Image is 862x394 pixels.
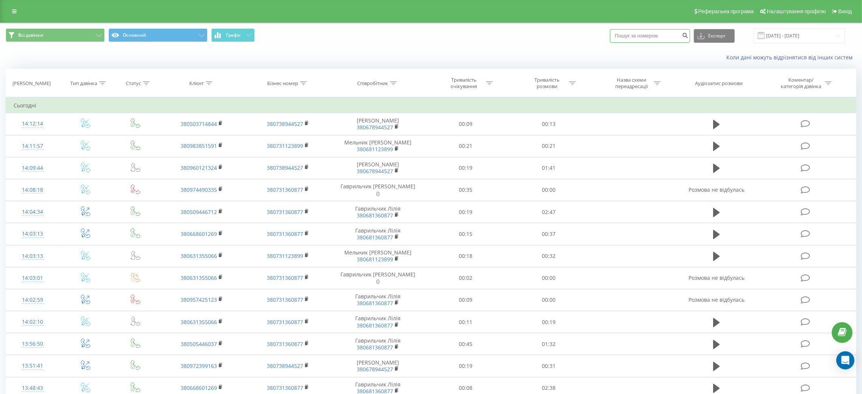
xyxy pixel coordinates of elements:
[181,384,217,391] a: 380668601269
[181,252,217,259] a: 380631355066
[331,113,424,135] td: [PERSON_NAME]
[14,139,51,154] div: 14:11:57
[424,267,508,289] td: 00:02
[424,355,508,377] td: 00:19
[424,135,508,157] td: 00:21
[14,293,51,307] div: 14:02:59
[12,80,51,87] div: [PERSON_NAME]
[331,201,424,223] td: Гаврильчик Лілія
[267,208,303,216] a: 380731360877
[507,113,590,135] td: 00:13
[108,28,207,42] button: Основний
[267,164,303,171] a: 380738944527
[357,366,393,373] a: 380678944527
[611,77,652,90] div: Назва схеми переадресації
[507,311,590,333] td: 00:19
[689,296,744,303] span: Розмова не відбулась
[14,205,51,219] div: 14:04:34
[507,201,590,223] td: 02:47
[267,186,303,193] a: 380731360877
[507,223,590,245] td: 00:37
[507,333,590,355] td: 01:32
[610,29,690,43] input: Пошук за номером
[694,29,735,43] button: Експорт
[331,267,424,289] td: Гаврильчик [PERSON_NAME] ()
[839,8,852,14] span: Вихід
[14,183,51,197] div: 14:08:18
[267,274,303,281] a: 380731360877
[181,164,217,171] a: 380960121324
[331,135,424,157] td: Мельник [PERSON_NAME]
[331,223,424,245] td: Гаврильчик Лілія
[424,311,508,333] td: 00:11
[357,124,393,131] a: 380678944527
[357,344,393,351] a: 380681360877
[181,318,217,326] a: 380631355066
[181,296,217,303] a: 380957425123
[357,168,393,175] a: 380678944527
[14,249,51,264] div: 14:03:13
[357,146,393,153] a: 380681123899
[181,120,217,127] a: 380503714844
[267,142,303,149] a: 380731123899
[424,333,508,355] td: 00:45
[767,8,826,14] span: Налаштування профілю
[424,179,508,201] td: 00:35
[507,135,590,157] td: 00:21
[267,230,303,237] a: 380731360877
[267,340,303,347] a: 380731360877
[14,337,51,351] div: 13:56:50
[126,80,141,87] div: Статус
[267,80,298,87] div: Бізнес номер
[424,289,508,311] td: 00:09
[357,256,393,263] a: 380681123899
[507,267,590,289] td: 00:00
[527,77,567,90] div: Тривалість розмови
[267,252,303,259] a: 380731123899
[507,157,590,179] td: 01:41
[424,113,508,135] td: 00:09
[211,28,255,42] button: Графік
[331,157,424,179] td: [PERSON_NAME]
[507,355,590,377] td: 00:31
[181,340,217,347] a: 380505446037
[331,289,424,311] td: Гаврильчик Лілія
[689,186,744,193] span: Розмова не відбулась
[14,226,51,241] div: 14:03:13
[507,179,590,201] td: 00:00
[6,28,105,42] button: Всі дзвінки
[331,245,424,267] td: Мельник [PERSON_NAME]
[424,223,508,245] td: 00:15
[181,186,217,193] a: 380974490335
[357,80,388,87] div: Співробітник
[14,161,51,175] div: 14:09:44
[689,274,744,281] span: Розмова не відбулась
[331,179,424,201] td: Гаврильчик [PERSON_NAME] ()
[836,351,854,369] div: Open Intercom Messenger
[181,362,217,369] a: 380972399163
[444,77,484,90] div: Тривалість очікування
[357,322,393,329] a: 380681360877
[267,296,303,303] a: 380731360877
[357,299,393,307] a: 380681360877
[507,245,590,267] td: 00:32
[14,271,51,285] div: 14:03:01
[14,315,51,329] div: 14:02:10
[267,120,303,127] a: 380738944527
[695,80,743,87] div: Аудіозапис розмови
[181,142,217,149] a: 380983851591
[357,234,393,241] a: 380681360877
[424,245,508,267] td: 00:18
[226,33,241,38] span: Графік
[779,77,823,90] div: Коментар/категорія дзвінка
[726,54,856,61] a: Коли дані можуть відрізнятися вiд інших систем
[331,333,424,355] td: Гаврильчик Лілія
[267,318,303,326] a: 380731360877
[507,289,590,311] td: 00:00
[331,311,424,333] td: Гаврильчик Лілія
[18,32,43,38] span: Всі дзвінки
[357,212,393,219] a: 380681360877
[189,80,204,87] div: Клієнт
[70,80,97,87] div: Тип дзвінка
[267,384,303,391] a: 380731360877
